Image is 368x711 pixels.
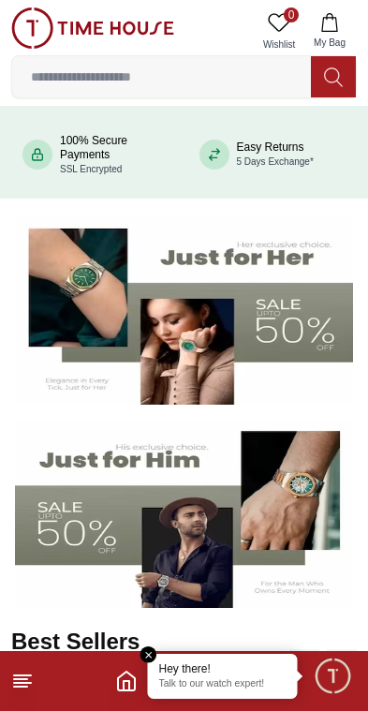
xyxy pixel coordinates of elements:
div: Chat Widget [313,656,354,697]
img: Men's Watches Banner [15,420,353,608]
img: ... [11,7,174,49]
em: Close tooltip [140,646,157,663]
button: My Bag [302,7,357,55]
span: My Bag [306,36,353,50]
span: 0 [284,7,299,22]
div: 100% Secure Payments [60,134,169,176]
img: Women's Watches Banner [15,217,353,406]
span: SSL Encrypted [60,164,122,174]
a: 0Wishlist [256,7,302,55]
div: Easy Returns [237,141,314,169]
a: Home [115,670,138,692]
span: 5 Days Exchange* [237,156,314,167]
h2: Best Sellers [11,627,289,657]
span: Wishlist [256,37,302,52]
div: Hey there! [159,661,287,676]
p: Talk to our watch expert! [159,678,287,691]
